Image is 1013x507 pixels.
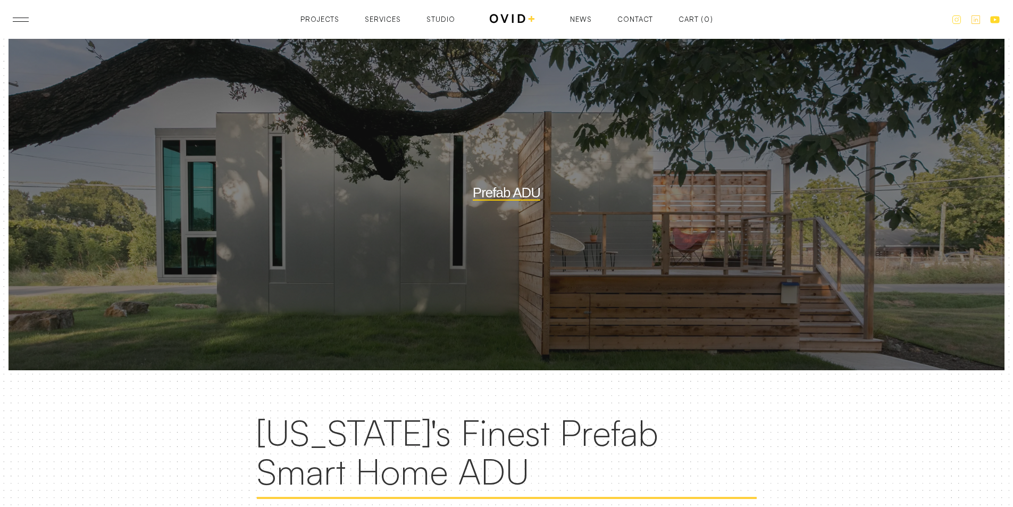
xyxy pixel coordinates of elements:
div: 0 [704,16,710,23]
a: Services [365,16,401,23]
a: News [570,16,592,23]
div: ( [701,16,704,23]
a: Contact [617,16,653,23]
h2: [US_STATE]'s Finest Prefab Smart Home ADU [257,413,757,500]
a: Open cart [679,16,713,23]
div: ) [710,16,713,23]
a: Projects [300,16,339,23]
a: Studio [426,16,455,23]
div: Cart [679,16,699,23]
